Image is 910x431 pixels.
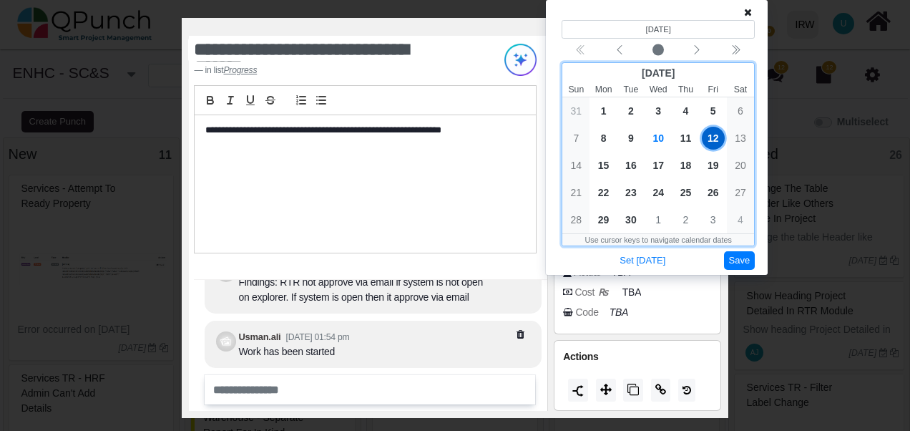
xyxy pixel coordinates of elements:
b: Usman.ali [238,331,280,342]
span: 29 [592,208,615,231]
span: 18 [674,154,697,177]
button: Copy [623,379,643,402]
div: 9/23/2025 [617,179,645,206]
div: 9/1/2025 [589,97,617,125]
div: 9/27/2025 [727,179,754,206]
div: 9/19/2025 [700,152,727,179]
footer: in list [194,64,476,77]
div: 10/1/2025 [645,206,672,233]
div: 9/11/2025 [672,125,699,152]
span: 23 [620,181,642,204]
button: Current month [639,41,677,60]
div: 10/2/2025 [672,206,699,233]
small: Monday [589,83,617,96]
div: 9/24/2025 [645,179,672,206]
div: 9/4/2025 [672,97,699,125]
button: Set [DATE] [615,251,670,271]
div: 9/3/2025 [645,97,672,125]
span: 19 [702,154,725,177]
div: 9/26/2025 [700,179,727,206]
svg: chevron double left [730,44,741,56]
div: 9/7/2025 [562,125,589,152]
span: 3 [702,208,725,231]
div: Cost [574,285,611,300]
div: 10/4/2025 [727,206,754,233]
small: Friday [700,83,727,96]
div: [DATE] [562,63,754,83]
span: 30 [620,208,642,231]
div: 9/21/2025 [562,179,589,206]
i: TBA [610,306,628,318]
span: 5 [702,100,725,122]
div: 9/18/2025 [672,152,699,179]
svg: chevron left [691,44,703,56]
div: 9/25/2025 [672,179,699,206]
div: Code [575,305,598,320]
span: 2 [674,208,697,231]
button: Previous month [600,41,639,60]
span: 1 [592,100,615,122]
div: 9/16/2025 [617,152,645,179]
button: History [678,379,695,402]
div: Calendar navigation [562,41,755,60]
button: Save [724,251,755,271]
span: 11 [674,127,697,150]
div: 9/13/2025 [727,125,754,152]
img: split.9d50320.png [572,385,584,397]
span: 26 [702,181,725,204]
div: 9/15/2025 [589,152,617,179]
div: 9/30/2025 [617,206,645,233]
small: Thursday [672,83,699,96]
small: Saturday [727,83,754,96]
cite: Source Title [223,65,257,75]
u: Progress [223,65,257,75]
div: 9/8/2025 [589,125,617,152]
button: Next month [677,41,716,60]
span: 24 [647,181,670,204]
div: 9/9/2025 [617,125,645,152]
div: 9/29/2025 [589,206,617,233]
span: TBA [622,285,641,300]
small: Wednesday [645,83,672,96]
span: 1 [647,208,670,231]
span: 16 [620,154,642,177]
div: Findings: RTR not approve via email if system is not open on explorer. If system is open then it ... [238,275,489,305]
div: 9/10/2025 (Today) [645,125,672,152]
span: 17 [647,154,670,177]
span: 8 [592,127,615,150]
bdi: [DATE] [646,25,671,34]
img: Try writing with AI [504,44,537,76]
b: ₨ [598,287,608,298]
div: 10/3/2025 [700,206,727,233]
button: Next year [716,41,755,60]
svg: circle fill [652,44,664,56]
div: 8/31/2025 [562,97,589,125]
span: 22 [592,181,615,204]
div: 9/22/2025 [589,179,617,206]
small: Tuesday [617,83,645,96]
div: 9/12/2025 (Selected date) [700,125,727,152]
span: Actions [563,351,598,362]
div: 9/6/2025 [727,97,754,125]
span: 15 [592,154,615,177]
span: 9 [620,127,642,150]
button: Move [596,379,616,402]
div: 9/5/2025 [700,97,727,125]
div: Use cursor keys to navigate calendar dates [562,234,754,246]
div: Work has been started [238,344,349,359]
div: 9/17/2025 [645,152,672,179]
div: 9/28/2025 [562,206,589,233]
span: 12 [702,127,725,150]
span: 3 [647,100,670,122]
div: 9/2/2025 [617,97,645,125]
small: Sunday [562,83,589,96]
button: Copy Link [651,379,670,402]
span: 10 [647,127,670,150]
span: 25 [674,181,697,204]
span: 4 [674,100,697,122]
span: 2 [620,100,642,122]
header: Selected date [562,20,755,39]
button: Split [568,379,588,402]
div: 9/14/2025 [562,152,589,179]
div: 9/20/2025 [727,152,754,179]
